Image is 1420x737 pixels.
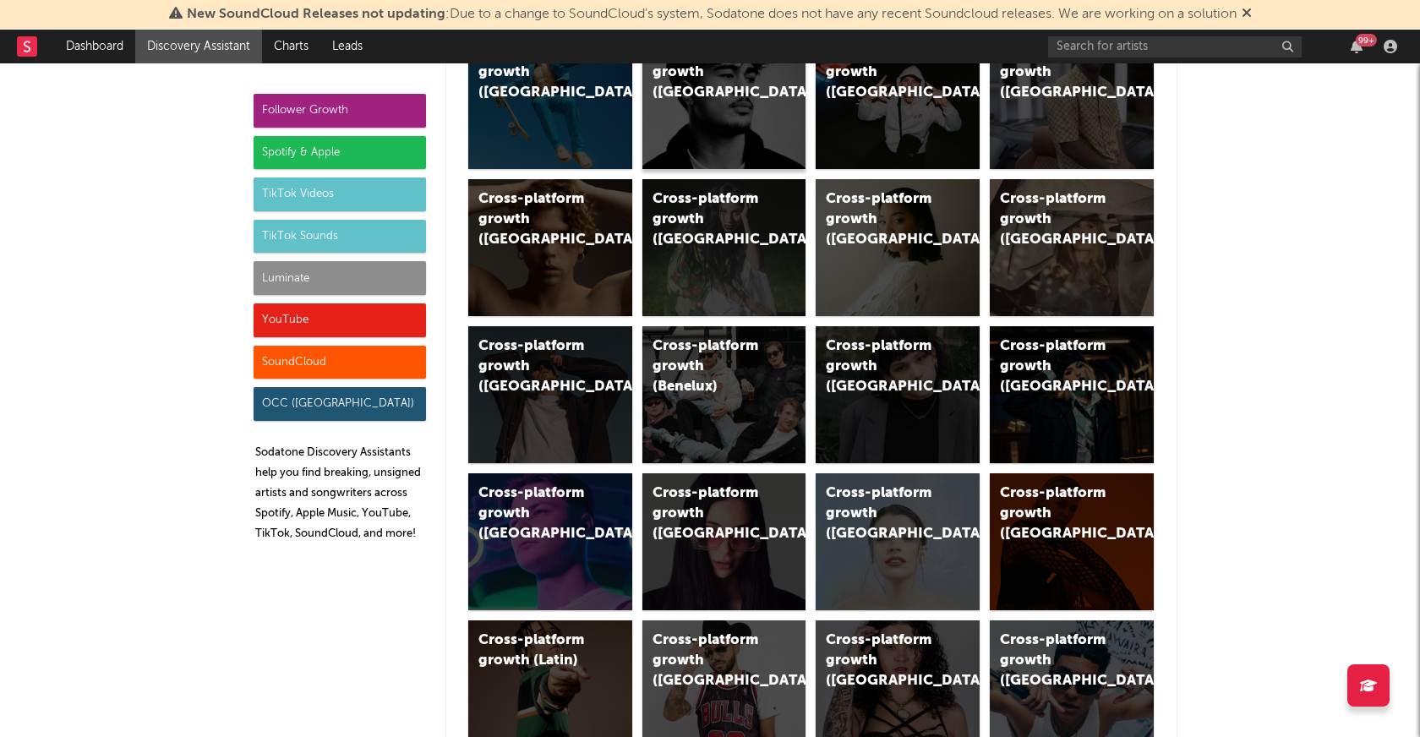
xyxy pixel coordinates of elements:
[478,189,593,250] div: Cross-platform growth ([GEOGRAPHIC_DATA])
[816,473,980,610] a: Cross-platform growth ([GEOGRAPHIC_DATA])
[1000,336,1115,397] div: Cross-platform growth ([GEOGRAPHIC_DATA])
[816,326,980,463] a: Cross-platform growth ([GEOGRAPHIC_DATA])
[255,443,426,544] p: Sodatone Discovery Assistants help you find breaking, unsigned artists and songwriters across Spo...
[54,30,135,63] a: Dashboard
[642,326,806,463] a: Cross-platform growth (Benelux)
[653,336,767,397] div: Cross-platform growth (Benelux)
[653,483,767,544] div: Cross-platform growth ([GEOGRAPHIC_DATA])
[254,387,426,421] div: OCC ([GEOGRAPHIC_DATA])
[653,189,767,250] div: Cross-platform growth ([GEOGRAPHIC_DATA])
[990,179,1154,316] a: Cross-platform growth ([GEOGRAPHIC_DATA])
[1000,631,1115,691] div: Cross-platform growth ([GEOGRAPHIC_DATA])
[826,42,941,103] div: Cross-platform growth ([GEOGRAPHIC_DATA]/GSA)
[826,483,941,544] div: Cross-platform growth ([GEOGRAPHIC_DATA])
[1000,483,1115,544] div: Cross-platform growth ([GEOGRAPHIC_DATA])
[1000,42,1115,103] div: Cross-platform growth ([GEOGRAPHIC_DATA])
[653,42,767,103] div: Cross-platform growth ([GEOGRAPHIC_DATA])
[1048,36,1302,57] input: Search for artists
[990,473,1154,610] a: Cross-platform growth ([GEOGRAPHIC_DATA])
[1356,34,1377,46] div: 99 +
[478,483,593,544] div: Cross-platform growth ([GEOGRAPHIC_DATA])
[478,336,593,397] div: Cross-platform growth ([GEOGRAPHIC_DATA])
[468,473,632,610] a: Cross-platform growth ([GEOGRAPHIC_DATA])
[187,8,1237,21] span: : Due to a change to SoundCloud's system, Sodatone does not have any recent Soundcloud releases. ...
[478,631,593,671] div: Cross-platform growth (Latin)
[468,32,632,169] a: Cross-platform growth ([GEOGRAPHIC_DATA])
[653,631,767,691] div: Cross-platform growth ([GEOGRAPHIC_DATA])
[468,326,632,463] a: Cross-platform growth ([GEOGRAPHIC_DATA])
[254,94,426,128] div: Follower Growth
[990,32,1154,169] a: Cross-platform growth ([GEOGRAPHIC_DATA])
[478,42,593,103] div: Cross-platform growth ([GEOGRAPHIC_DATA])
[187,8,445,21] span: New SoundCloud Releases not updating
[826,336,941,397] div: Cross-platform growth ([GEOGRAPHIC_DATA])
[816,32,980,169] a: Cross-platform growth ([GEOGRAPHIC_DATA]/GSA)
[135,30,262,63] a: Discovery Assistant
[254,177,426,211] div: TikTok Videos
[642,473,806,610] a: Cross-platform growth ([GEOGRAPHIC_DATA])
[816,179,980,316] a: Cross-platform growth ([GEOGRAPHIC_DATA])
[642,179,806,316] a: Cross-platform growth ([GEOGRAPHIC_DATA])
[254,303,426,337] div: YouTube
[1242,8,1252,21] span: Dismiss
[1000,189,1115,250] div: Cross-platform growth ([GEOGRAPHIC_DATA])
[254,220,426,254] div: TikTok Sounds
[990,326,1154,463] a: Cross-platform growth ([GEOGRAPHIC_DATA])
[262,30,320,63] a: Charts
[320,30,374,63] a: Leads
[468,179,632,316] a: Cross-platform growth ([GEOGRAPHIC_DATA])
[826,631,941,691] div: Cross-platform growth ([GEOGRAPHIC_DATA])
[254,136,426,170] div: Spotify & Apple
[826,189,941,250] div: Cross-platform growth ([GEOGRAPHIC_DATA])
[254,346,426,379] div: SoundCloud
[642,32,806,169] a: Cross-platform growth ([GEOGRAPHIC_DATA])
[1351,40,1363,53] button: 99+
[254,261,426,295] div: Luminate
